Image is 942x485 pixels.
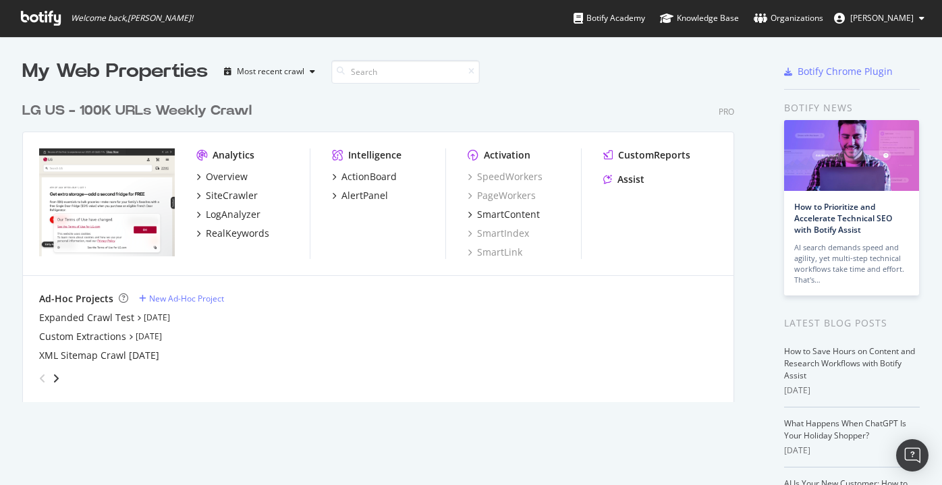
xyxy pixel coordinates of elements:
[206,208,260,221] div: LogAnalyzer
[71,13,193,24] span: Welcome back, [PERSON_NAME] !
[784,65,893,78] a: Botify Chrome Plugin
[22,58,208,85] div: My Web Properties
[136,331,162,342] a: [DATE]
[331,60,480,84] input: Search
[477,208,540,221] div: SmartContent
[896,439,929,472] div: Open Intercom Messenger
[39,148,175,257] img: www.lg.com/us
[213,148,254,162] div: Analytics
[784,345,915,381] a: How to Save Hours on Content and Research Workflows with Botify Assist
[784,120,919,191] img: How to Prioritize and Accelerate Technical SEO with Botify Assist
[754,11,823,25] div: Organizations
[468,246,522,259] a: SmartLink
[144,312,170,323] a: [DATE]
[332,189,388,202] a: AlertPanel
[784,384,920,397] div: [DATE]
[784,101,920,115] div: Botify news
[332,170,397,183] a: ActionBoard
[39,292,113,306] div: Ad-Hoc Projects
[603,173,644,186] a: Assist
[617,173,644,186] div: Assist
[39,330,126,343] a: Custom Extractions
[468,227,529,240] a: SmartIndex
[206,227,269,240] div: RealKeywords
[22,101,257,121] a: LG US - 100K URLs Weekly Crawl
[149,293,224,304] div: New Ad-Hoc Project
[484,148,530,162] div: Activation
[39,311,134,324] a: Expanded Crawl Test
[823,7,935,29] button: [PERSON_NAME]
[39,349,159,362] a: XML Sitemap Crawl [DATE]
[348,148,401,162] div: Intelligence
[34,368,51,389] div: angle-left
[196,227,269,240] a: RealKeywords
[206,189,258,202] div: SiteCrawler
[468,189,536,202] a: PageWorkers
[196,170,248,183] a: Overview
[794,242,909,285] div: AI search demands speed and agility, yet multi-step technical workflows take time and effort. Tha...
[237,67,304,76] div: Most recent crawl
[850,12,914,24] span: Matthew Gampel
[618,148,690,162] div: CustomReports
[51,372,61,385] div: angle-right
[341,189,388,202] div: AlertPanel
[468,170,543,183] a: SpeedWorkers
[784,316,920,331] div: Latest Blog Posts
[22,101,252,121] div: LG US - 100K URLs Weekly Crawl
[603,148,690,162] a: CustomReports
[784,418,906,441] a: What Happens When ChatGPT Is Your Holiday Shopper?
[196,189,258,202] a: SiteCrawler
[794,201,892,235] a: How to Prioritize and Accelerate Technical SEO with Botify Assist
[139,293,224,304] a: New Ad-Hoc Project
[574,11,645,25] div: Botify Academy
[219,61,321,82] button: Most recent crawl
[206,170,248,183] div: Overview
[196,208,260,221] a: LogAnalyzer
[784,445,920,457] div: [DATE]
[660,11,739,25] div: Knowledge Base
[798,65,893,78] div: Botify Chrome Plugin
[468,208,540,221] a: SmartContent
[341,170,397,183] div: ActionBoard
[719,106,734,117] div: Pro
[22,85,745,402] div: grid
